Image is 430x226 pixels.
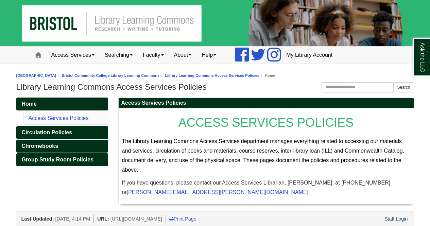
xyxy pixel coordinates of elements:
span: Last Updated: [21,216,54,222]
span: The Library Learning Commons Access Services department manages everything related to accessing o... [122,138,405,173]
a: Print Page [169,216,196,222]
span: Group Study Room Policies [22,157,94,162]
h1: Library Learning Commons Access Services Policies [16,82,414,92]
a: About [169,47,197,64]
span: If you have questions, please contact our Access Services Librarian, [PERSON_NAME], at [PHONE_NUM... [122,180,391,195]
h2: Access Services Policies [119,98,414,108]
a: Library Learning Commons Access Services Policies [165,73,259,77]
a: Help [196,47,221,64]
a: Chromebooks [16,140,108,153]
a: Group Study Room Policies [16,153,108,166]
span: Circulation Policies [22,129,72,135]
span: URL: [97,216,109,222]
span: [DATE] 4:14 PM [55,216,90,222]
a: Circulation Policies [16,126,108,139]
a: Staff Login [384,216,408,222]
a: My Library Account [281,47,338,64]
button: Search [393,82,414,92]
a: Searching [100,47,138,64]
a: Bristol Community College Library Learning Commons [62,73,159,77]
nav: breadcrumb [16,72,414,79]
div: Guide Pages [16,98,108,166]
a: [PERSON_NAME][EMAIL_ADDRESS][PERSON_NAME][DOMAIN_NAME] [127,189,308,195]
li: Home [259,72,275,79]
a: Home [16,98,108,110]
a: Access Services Policies [29,115,89,121]
a: Access Services [46,47,100,64]
span: Home [22,101,37,107]
span: Chromebooks [22,143,58,149]
a: Faculty [138,47,169,64]
span: ACCESS SERVICES POLICIES [178,116,354,129]
a: [GEOGRAPHIC_DATA] [16,73,56,77]
i: Print Page [169,216,174,221]
span: [URL][DOMAIN_NAME] [110,216,162,222]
